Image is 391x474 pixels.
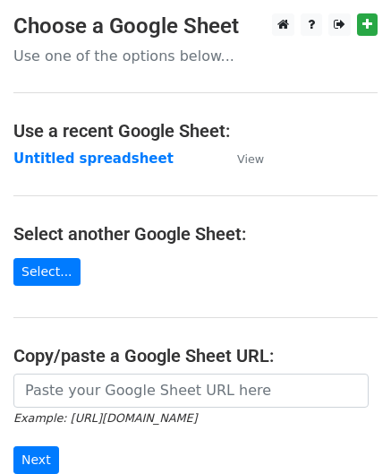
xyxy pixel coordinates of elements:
a: Untitled spreadsheet [13,151,174,167]
h4: Select another Google Sheet: [13,223,378,245]
a: View [219,151,264,167]
small: View [237,152,264,166]
input: Next [13,446,59,474]
h4: Copy/paste a Google Sheet URL: [13,345,378,366]
a: Select... [13,258,81,286]
small: Example: [URL][DOMAIN_NAME] [13,411,197,425]
h4: Use a recent Google Sheet: [13,120,378,142]
p: Use one of the options below... [13,47,378,65]
h3: Choose a Google Sheet [13,13,378,39]
input: Paste your Google Sheet URL here [13,374,369,408]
